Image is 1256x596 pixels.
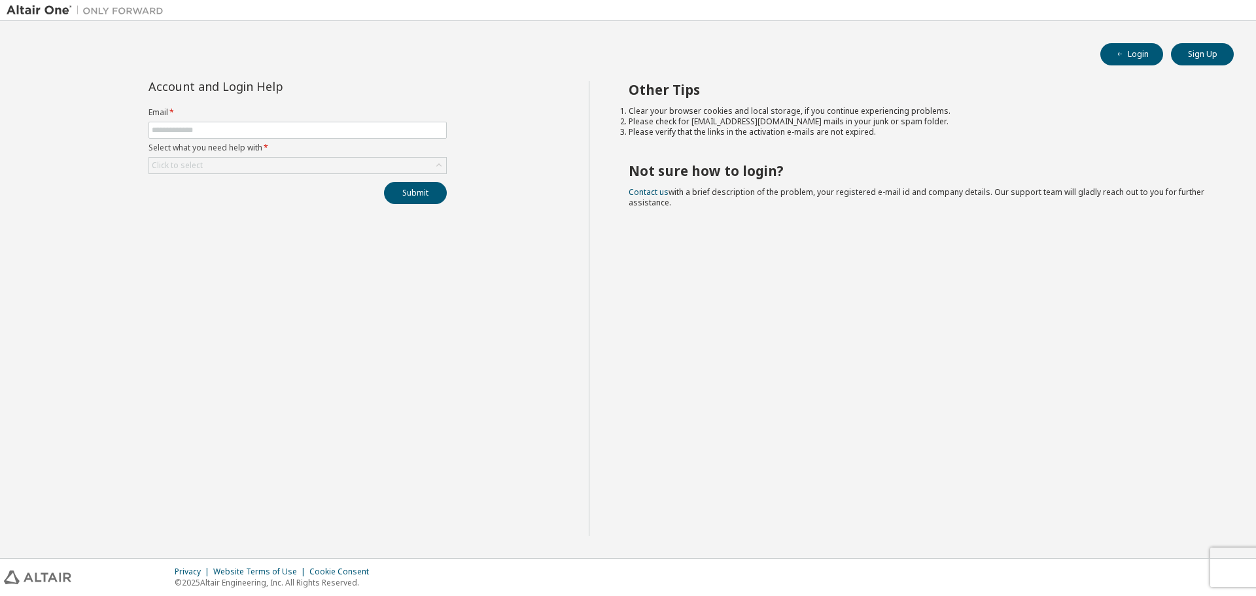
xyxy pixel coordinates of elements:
div: Account and Login Help [148,81,387,92]
h2: Other Tips [629,81,1211,98]
li: Clear your browser cookies and local storage, if you continue experiencing problems. [629,106,1211,116]
div: Website Terms of Use [213,567,309,577]
div: Click to select [152,160,203,171]
div: Click to select [149,158,446,173]
li: Please check for [EMAIL_ADDRESS][DOMAIN_NAME] mails in your junk or spam folder. [629,116,1211,127]
button: Login [1100,43,1163,65]
img: altair_logo.svg [4,570,71,584]
div: Privacy [175,567,213,577]
h2: Not sure how to login? [629,162,1211,179]
button: Sign Up [1171,43,1234,65]
span: with a brief description of the problem, your registered e-mail id and company details. Our suppo... [629,186,1204,208]
p: © 2025 Altair Engineering, Inc. All Rights Reserved. [175,577,377,588]
a: Contact us [629,186,669,198]
li: Please verify that the links in the activation e-mails are not expired. [629,127,1211,137]
img: Altair One [7,4,170,17]
button: Submit [384,182,447,204]
label: Select what you need help with [148,143,447,153]
div: Cookie Consent [309,567,377,577]
label: Email [148,107,447,118]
